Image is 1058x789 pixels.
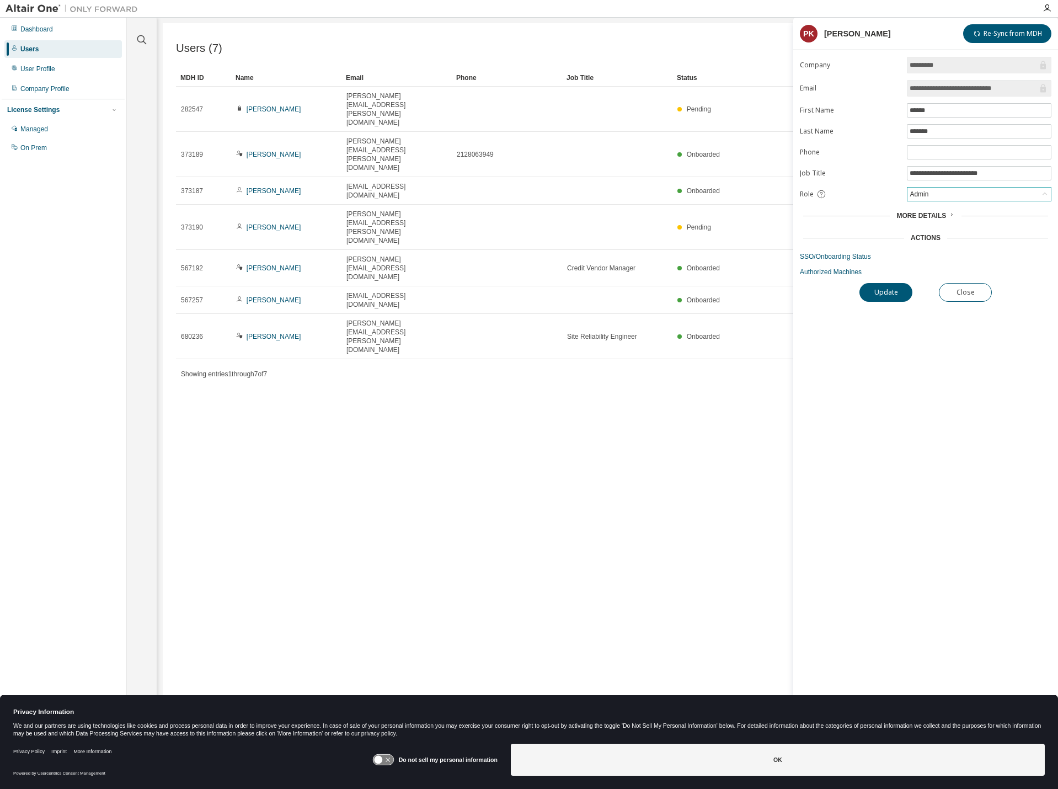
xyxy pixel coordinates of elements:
span: Onboarded [687,296,720,304]
a: [PERSON_NAME] [247,105,301,113]
span: Credit Vendor Manager [567,264,635,273]
div: Company Profile [20,84,70,93]
div: Users [20,45,39,54]
span: 282547 [181,105,203,114]
span: More Details [896,212,946,220]
div: Name [236,69,337,87]
div: On Prem [20,143,47,152]
div: Email [346,69,447,87]
span: Site Reliability Engineer [567,332,637,341]
div: Actions [911,233,941,242]
a: [PERSON_NAME] [247,296,301,304]
div: License Settings [7,105,60,114]
span: 373187 [181,186,203,195]
label: Last Name [800,127,900,136]
div: MDH ID [180,69,227,87]
span: 373190 [181,223,203,232]
img: Altair One [6,3,143,14]
span: [PERSON_NAME][EMAIL_ADDRESS][PERSON_NAME][DOMAIN_NAME] [346,137,447,172]
span: [PERSON_NAME][EMAIL_ADDRESS][PERSON_NAME][DOMAIN_NAME] [346,319,447,354]
label: First Name [800,106,900,115]
a: [PERSON_NAME] [247,187,301,195]
span: 680236 [181,332,203,341]
span: Role [800,190,814,199]
span: Users (7) [176,42,222,55]
div: Dashboard [20,25,53,34]
span: 373189 [181,150,203,159]
a: [PERSON_NAME] [247,333,301,340]
span: Pending [687,105,711,113]
span: 2128063949 [457,150,494,159]
span: Onboarded [687,264,720,272]
span: [PERSON_NAME][EMAIL_ADDRESS][DOMAIN_NAME] [346,255,447,281]
label: Email [800,84,900,93]
span: Onboarded [687,333,720,340]
span: 567192 [181,264,203,273]
div: Managed [20,125,48,134]
div: Admin [907,188,1051,201]
div: User Profile [20,65,55,73]
div: Job Title [567,69,668,87]
span: Showing entries 1 through 7 of 7 [181,370,267,378]
label: Phone [800,148,900,157]
span: [EMAIL_ADDRESS][DOMAIN_NAME] [346,291,447,309]
label: Company [800,61,900,70]
label: Job Title [800,169,900,178]
span: Pending [687,223,711,231]
span: [EMAIL_ADDRESS][DOMAIN_NAME] [346,182,447,200]
a: [PERSON_NAME] [247,223,301,231]
div: Status [677,69,982,87]
button: Update [859,283,912,302]
span: Onboarded [687,151,720,158]
button: Close [939,283,992,302]
a: SSO/Onboarding Status [800,252,1051,261]
div: [PERSON_NAME] [824,29,891,38]
span: Onboarded [687,187,720,195]
span: [PERSON_NAME][EMAIL_ADDRESS][PERSON_NAME][DOMAIN_NAME] [346,92,447,127]
a: [PERSON_NAME] [247,151,301,158]
span: [PERSON_NAME][EMAIL_ADDRESS][PERSON_NAME][DOMAIN_NAME] [346,210,447,245]
span: 567257 [181,296,203,305]
a: Authorized Machines [800,268,1051,276]
div: Phone [456,69,558,87]
button: Re-Sync from MDH [963,24,1051,43]
div: PK [800,25,817,42]
div: Admin [908,188,930,200]
a: [PERSON_NAME] [247,264,301,272]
